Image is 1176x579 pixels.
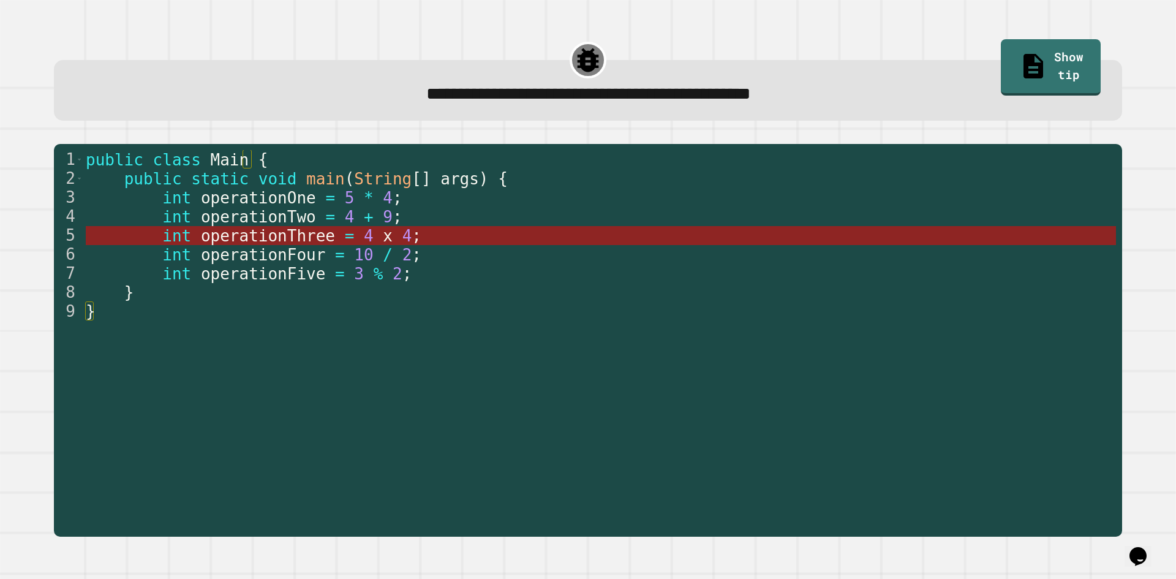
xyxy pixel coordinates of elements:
[76,169,83,188] span: Toggle code folding, rows 2 through 8
[162,208,191,226] span: int
[393,265,402,283] span: 2
[162,246,191,264] span: int
[354,170,412,188] span: String
[200,208,315,226] span: operationTwo
[200,246,325,264] span: operationFour
[344,208,354,226] span: 4
[344,227,354,245] span: =
[200,189,315,207] span: operationOne
[200,227,334,245] span: operationThree
[54,150,83,169] div: 1
[354,265,364,283] span: 3
[54,245,83,264] div: 6
[54,302,83,321] div: 9
[335,265,345,283] span: =
[162,189,191,207] span: int
[364,208,374,226] span: +
[124,170,181,188] span: public
[54,207,83,226] div: 4
[1001,39,1101,96] a: Show tip
[162,265,191,283] span: int
[335,246,345,264] span: =
[210,151,249,169] span: Main
[402,227,412,245] span: 4
[86,151,143,169] span: public
[258,170,296,188] span: void
[76,150,83,169] span: Toggle code folding, rows 1 through 9
[54,169,83,188] div: 2
[383,227,393,245] span: x
[383,208,393,226] span: 9
[162,227,191,245] span: int
[191,170,249,188] span: static
[200,265,325,283] span: operationFive
[325,189,335,207] span: =
[344,189,354,207] span: 5
[364,227,374,245] span: 4
[373,265,383,283] span: %
[153,151,200,169] span: class
[306,170,345,188] span: main
[354,246,373,264] span: 10
[54,226,83,245] div: 5
[325,208,335,226] span: =
[54,283,83,302] div: 8
[1125,530,1164,567] iframe: chat widget
[402,246,412,264] span: 2
[383,246,393,264] span: /
[54,264,83,283] div: 7
[54,188,83,207] div: 3
[383,189,393,207] span: 4
[440,170,479,188] span: args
